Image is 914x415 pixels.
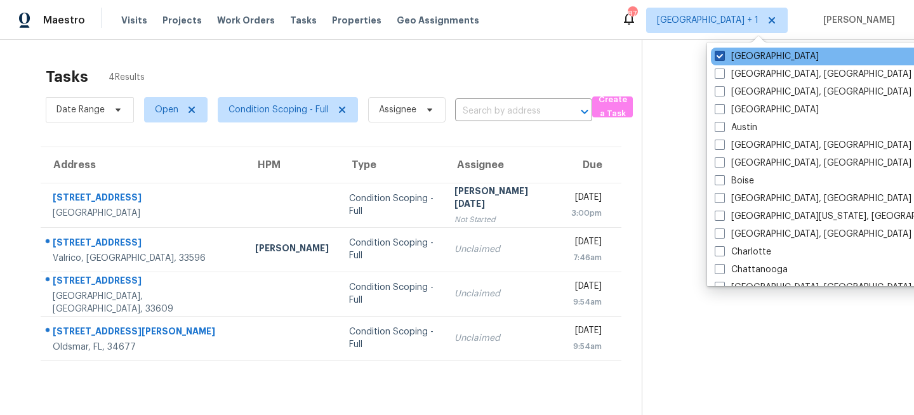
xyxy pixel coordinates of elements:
[571,296,602,308] div: 9:54am
[454,243,551,256] div: Unclaimed
[349,281,434,306] div: Condition Scoping - Full
[715,121,757,134] label: Austin
[43,14,85,27] span: Maestro
[715,139,911,152] label: [GEOGRAPHIC_DATA], [GEOGRAPHIC_DATA]
[53,252,235,265] div: Valrico, [GEOGRAPHIC_DATA], 33596
[576,103,593,121] button: Open
[397,14,479,27] span: Geo Assignments
[571,207,602,220] div: 3:00pm
[53,290,235,315] div: [GEOGRAPHIC_DATA], [GEOGRAPHIC_DATA], 33609
[41,147,245,183] th: Address
[454,287,551,300] div: Unclaimed
[592,96,633,117] button: Create a Task
[53,191,235,207] div: [STREET_ADDRESS]
[217,14,275,27] span: Work Orders
[571,251,602,264] div: 7:46am
[715,103,819,116] label: [GEOGRAPHIC_DATA]
[818,14,895,27] span: [PERSON_NAME]
[571,191,602,207] div: [DATE]
[454,332,551,345] div: Unclaimed
[53,274,235,290] div: [STREET_ADDRESS]
[715,175,754,187] label: Boise
[53,341,235,353] div: Oldsmar, FL, 34677
[109,71,145,84] span: 4 Results
[657,14,758,27] span: [GEOGRAPHIC_DATA] + 1
[715,281,911,294] label: [GEOGRAPHIC_DATA], [GEOGRAPHIC_DATA]
[332,14,381,27] span: Properties
[255,242,329,258] div: [PERSON_NAME]
[245,147,339,183] th: HPM
[715,192,911,205] label: [GEOGRAPHIC_DATA], [GEOGRAPHIC_DATA]
[349,237,434,262] div: Condition Scoping - Full
[628,8,637,20] div: 87
[715,246,771,258] label: Charlotte
[121,14,147,27] span: Visits
[339,147,444,183] th: Type
[715,228,911,240] label: [GEOGRAPHIC_DATA], [GEOGRAPHIC_DATA]
[53,236,235,252] div: [STREET_ADDRESS]
[53,325,235,341] div: [STREET_ADDRESS][PERSON_NAME]
[454,185,551,213] div: [PERSON_NAME][DATE]
[155,103,178,116] span: Open
[162,14,202,27] span: Projects
[715,157,911,169] label: [GEOGRAPHIC_DATA], [GEOGRAPHIC_DATA]
[599,93,626,122] span: Create a Task
[455,102,557,121] input: Search by address
[571,340,602,353] div: 9:54am
[715,68,911,81] label: [GEOGRAPHIC_DATA], [GEOGRAPHIC_DATA]
[571,324,602,340] div: [DATE]
[715,50,819,63] label: [GEOGRAPHIC_DATA]
[46,70,88,83] h2: Tasks
[228,103,329,116] span: Condition Scoping - Full
[379,103,416,116] span: Assignee
[571,280,602,296] div: [DATE]
[56,103,105,116] span: Date Range
[561,147,621,183] th: Due
[444,147,561,183] th: Assignee
[349,192,434,218] div: Condition Scoping - Full
[290,16,317,25] span: Tasks
[571,235,602,251] div: [DATE]
[715,86,911,98] label: [GEOGRAPHIC_DATA], [GEOGRAPHIC_DATA]
[53,207,235,220] div: [GEOGRAPHIC_DATA]
[349,326,434,351] div: Condition Scoping - Full
[454,213,551,226] div: Not Started
[715,263,788,276] label: Chattanooga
